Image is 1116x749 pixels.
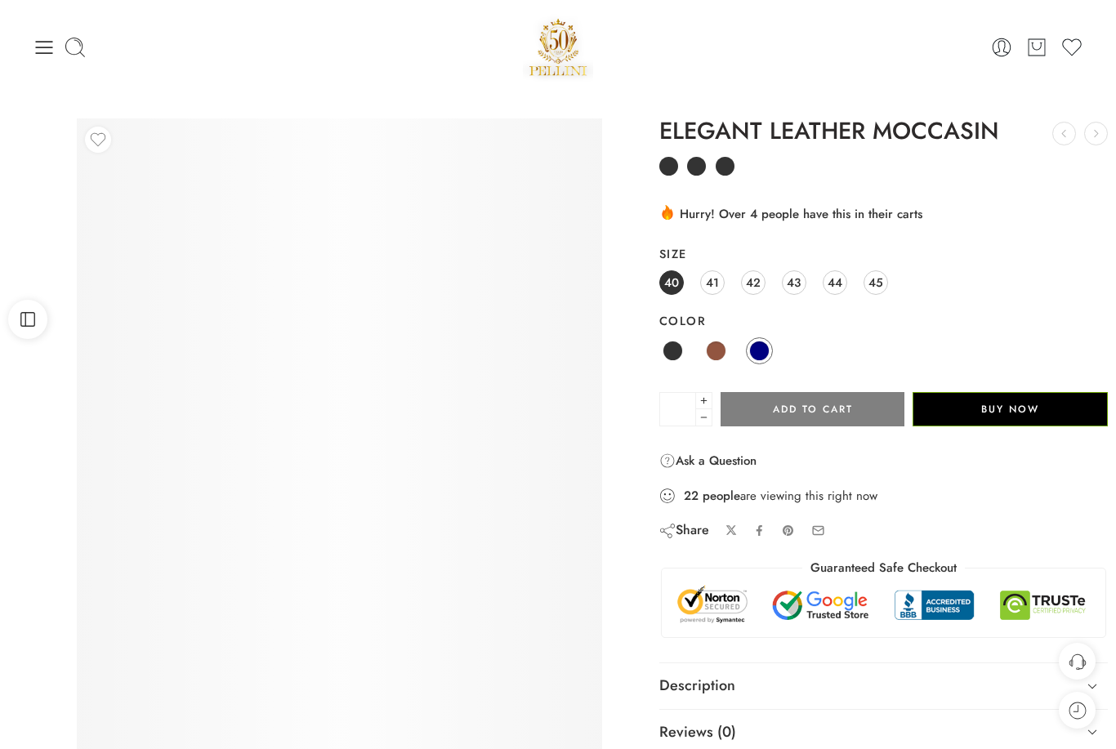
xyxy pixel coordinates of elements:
a: Description [659,663,1108,709]
img: Pellini [523,12,593,82]
span: 44 [828,271,842,293]
a: Wishlist [1060,36,1083,59]
h1: ELEGANT LEATHER MOCCASIN [659,118,1108,145]
label: Size [659,246,1108,262]
a: Pin on Pinterest [782,524,795,537]
img: Trust [674,585,1093,626]
a: 40 [659,270,684,295]
a: 45 [864,270,888,295]
input: Product quantity [659,392,696,426]
a: Share on X [725,524,738,537]
a: 42 [741,270,766,295]
span: 43 [787,271,801,293]
div: Share [659,521,709,539]
span: 41 [706,271,719,293]
a: 44 [823,270,847,295]
strong: 22 [684,488,699,504]
strong: people [703,488,740,504]
div: are viewing this right now [659,487,1108,505]
span: 42 [746,271,761,293]
span: 40 [664,271,679,293]
a: Login / Register [990,36,1013,59]
a: Share on Facebook [753,524,766,537]
legend: Guaranteed Safe Checkout [802,560,965,577]
a: 41 [700,270,725,295]
div: Hurry! Over 4 people have this in their carts [659,203,1108,223]
a: Ask a Question [659,451,757,470]
button: Buy Now [913,392,1108,426]
span: 45 [868,271,883,293]
button: Add to cart [721,392,905,426]
a: Email to your friends [811,524,825,537]
label: Color [659,313,1108,329]
a: 43 [782,270,806,295]
a: Pellini - [523,12,593,82]
a: Cart [1025,36,1048,59]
